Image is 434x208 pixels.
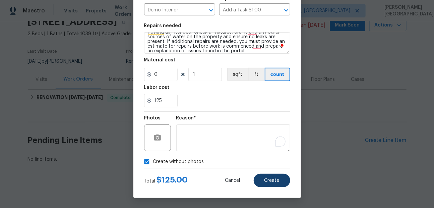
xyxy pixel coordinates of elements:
[144,23,181,28] h5: Repairs needed
[214,174,251,187] button: Cancel
[225,178,240,183] span: Cancel
[176,116,196,120] h5: Reason*
[144,58,176,62] h5: Material cost
[265,68,290,81] button: count
[264,178,280,183] span: Create
[157,176,188,184] span: $ 125.00
[144,176,188,185] div: Total
[206,6,216,15] button: Open
[176,124,290,151] textarea: To enrich screen reader interactions, please activate Accessibility in Grammarly extension settings
[144,85,170,90] h5: Labor cost
[144,116,161,120] h5: Photos
[227,68,248,81] button: sqft
[153,158,204,165] span: Create without photos
[282,6,291,15] button: Open
[144,32,290,54] textarea: To enrich screen reader interactions, please activate Accessibility in Grammarly extension settings
[254,174,290,187] button: Create
[248,68,265,81] button: ft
